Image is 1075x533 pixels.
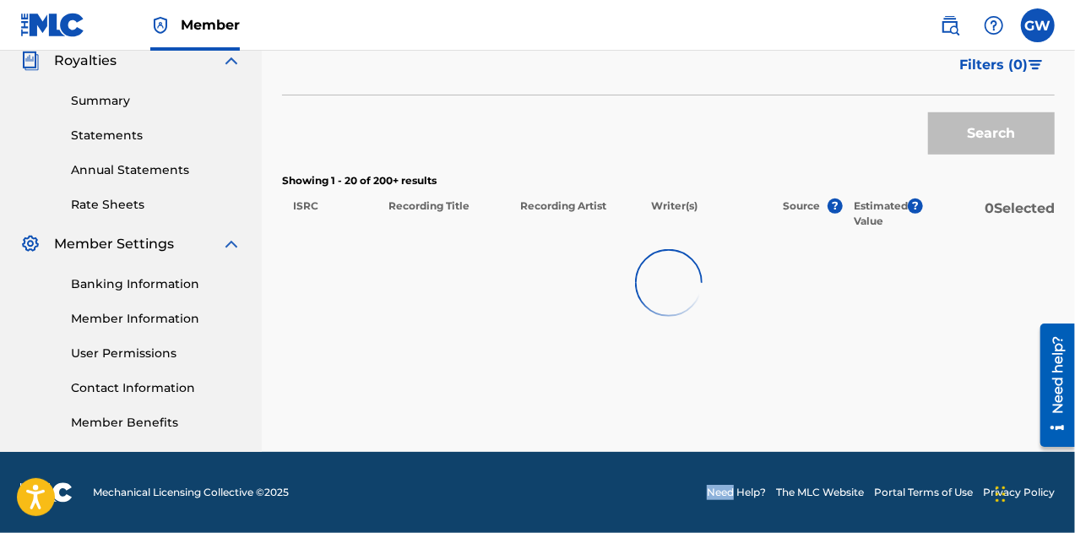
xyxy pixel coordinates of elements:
[984,15,1004,35] img: help
[181,15,240,35] span: Member
[54,234,174,254] span: Member Settings
[996,469,1006,519] div: Drag
[1028,317,1075,453] iframe: Resource Center
[640,199,772,229] p: Writer(s)
[854,199,908,229] p: Estimated Value
[150,15,171,35] img: Top Rightsholder
[923,199,1055,229] p: 0 Selected
[54,51,117,71] span: Royalties
[940,15,960,35] img: search
[1029,60,1043,70] img: filter
[509,199,641,229] p: Recording Artist
[93,485,289,500] span: Mechanical Licensing Collective © 2025
[71,345,242,362] a: User Permissions
[282,199,377,229] p: ISRC
[20,51,41,71] img: Royalties
[707,485,766,500] a: Need Help?
[282,173,1055,188] p: Showing 1 - 20 of 200+ results
[20,234,41,254] img: Member Settings
[977,8,1011,42] div: Help
[991,452,1075,533] iframe: Chat Widget
[949,44,1055,86] button: Filters (0)
[71,414,242,432] a: Member Benefits
[1021,8,1055,42] div: User Menu
[71,92,242,110] a: Summary
[71,127,242,144] a: Statements
[20,482,73,503] img: logo
[828,199,843,214] span: ?
[630,244,707,321] img: preloader
[908,199,923,214] span: ?
[221,234,242,254] img: expand
[71,310,242,328] a: Member Information
[776,485,864,500] a: The MLC Website
[71,379,242,397] a: Contact Information
[933,8,967,42] a: Public Search
[71,161,242,179] a: Annual Statements
[377,199,509,229] p: Recording Title
[874,485,973,500] a: Portal Terms of Use
[221,51,242,71] img: expand
[983,485,1055,500] a: Privacy Policy
[959,55,1028,75] span: Filters ( 0 )
[20,13,85,37] img: MLC Logo
[783,199,820,229] p: Source
[71,196,242,214] a: Rate Sheets
[71,275,242,293] a: Banking Information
